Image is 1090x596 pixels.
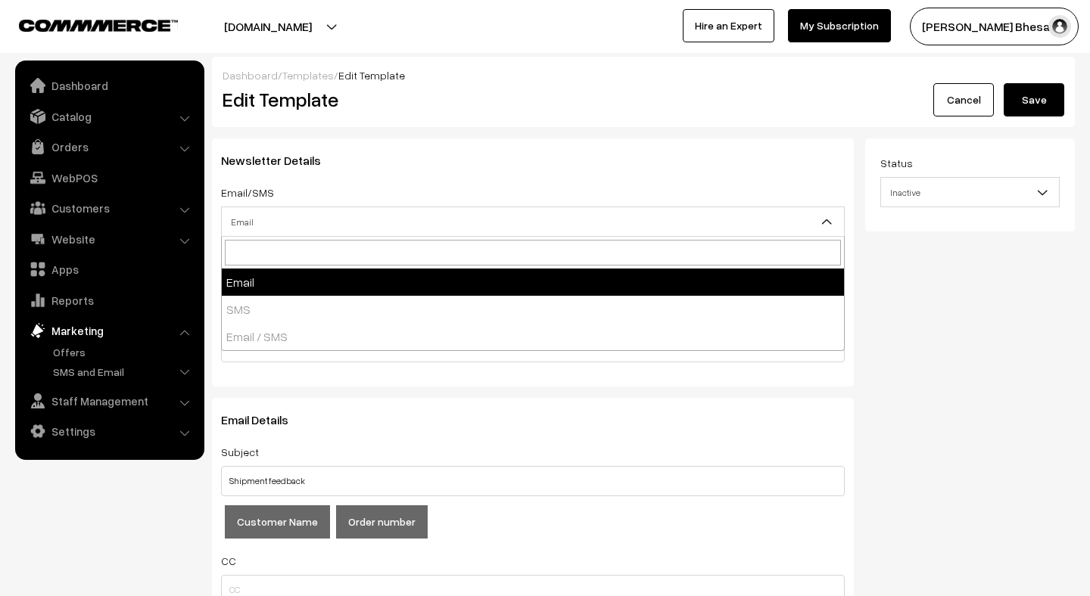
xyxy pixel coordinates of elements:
[222,269,844,296] li: Email
[171,8,365,45] button: [DOMAIN_NAME]
[282,69,334,82] a: Templates
[49,364,199,380] a: SMS and Email
[223,69,278,82] a: Dashboard
[19,317,199,344] a: Marketing
[338,69,405,82] span: Edit Template
[221,466,845,496] input: Subject
[19,387,199,414] a: Staff Management
[225,505,330,539] button: Customer Name
[19,225,199,253] a: Website
[221,444,259,460] label: Subject
[19,103,199,130] a: Catalog
[1048,15,1071,38] img: user
[683,9,774,42] a: Hire an Expert
[221,412,307,427] span: Email Details
[19,418,199,445] a: Settings
[19,15,151,33] a: COMMMERCE
[880,155,913,171] label: Status
[223,67,1064,83] div: / /
[19,164,199,191] a: WebPOS
[49,344,199,360] a: Offers
[221,185,274,200] label: Email/SMS
[223,88,632,111] h2: Edit Template
[221,153,339,168] span: Newsletter Details
[19,194,199,222] a: Customers
[19,20,178,31] img: COMMMERCE
[19,72,199,99] a: Dashboard
[336,505,428,539] button: Order number
[221,206,845,237] span: Email
[222,323,844,350] li: Email / SMS
[933,83,994,116] a: Cancel
[222,209,844,235] span: Email
[19,133,199,160] a: Orders
[222,296,844,323] li: SMS
[19,256,199,283] a: Apps
[788,9,891,42] a: My Subscription
[880,177,1060,207] span: Inactive
[221,553,236,569] label: CC
[881,179,1060,206] span: Inactive
[910,8,1079,45] button: [PERSON_NAME] Bhesani…
[19,287,199,314] a: Reports
[1004,83,1064,116] button: Save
